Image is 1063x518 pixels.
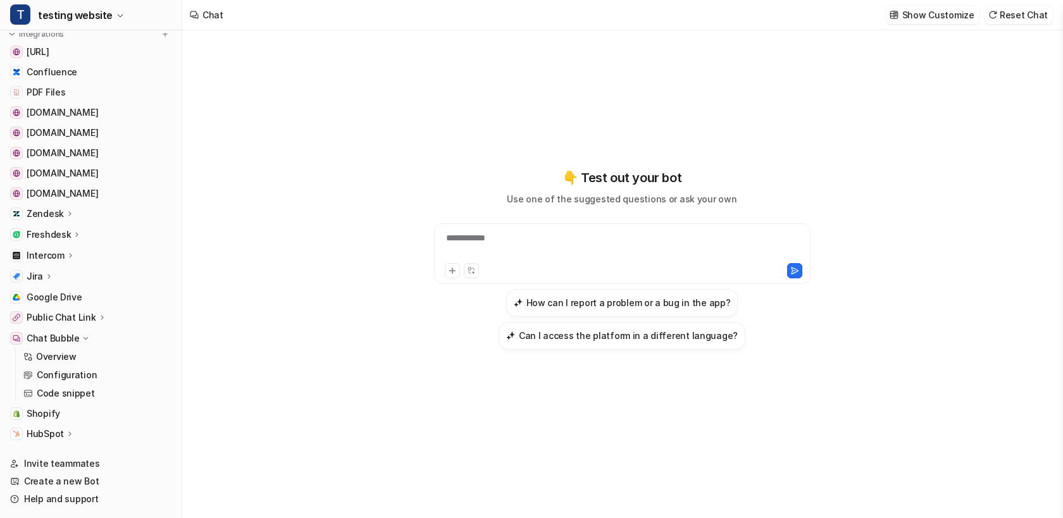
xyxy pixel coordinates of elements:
[27,311,96,324] p: Public Chat Link
[27,106,98,119] span: [DOMAIN_NAME]
[506,289,738,317] button: How can I report a problem or a bug in the app?How can I report a problem or a bug in the app?
[5,472,177,490] a: Create a new Bot
[13,231,20,238] img: Freshdesk
[37,369,97,381] p: Configuration
[5,63,177,81] a: ConfluenceConfluence
[5,405,177,422] a: ShopifyShopify
[13,89,20,96] img: PDF Files
[985,6,1053,24] button: Reset Chat
[27,228,71,241] p: Freshdesk
[519,329,738,342] h3: Can I access the platform in a different language?
[890,10,898,20] img: customize
[563,168,681,187] p: 👇 Test out your bot
[5,288,177,306] a: Google DriveGoogle Drive
[13,48,20,56] img: www.eesel.ai
[27,270,43,283] p: Jira
[27,46,49,58] span: [URL]
[499,322,745,350] button: Can I access the platform in a different language?Can I access the platform in a different language?
[18,385,177,402] a: Code snippet
[5,28,68,40] button: Integrations
[13,149,20,157] img: www.cardekho.com
[886,6,979,24] button: Show Customize
[13,252,20,259] img: Intercom
[5,104,177,121] a: support.coursiv.io[DOMAIN_NAME]
[27,249,65,262] p: Intercom
[37,387,95,400] p: Code snippet
[13,68,20,76] img: Confluence
[27,428,64,440] p: HubSpot
[514,298,523,307] img: How can I report a problem or a bug in the app?
[161,30,170,39] img: menu_add.svg
[8,30,16,39] img: expand menu
[27,126,98,139] span: [DOMAIN_NAME]
[202,8,223,22] div: Chat
[19,29,64,39] p: Integrations
[13,293,20,301] img: Google Drive
[13,410,20,417] img: Shopify
[13,314,20,321] img: Public Chat Link
[27,66,77,78] span: Confluence
[13,170,20,177] img: nri3pl.com
[18,348,177,366] a: Overview
[5,455,177,472] a: Invite teammates
[13,430,20,438] img: HubSpot
[36,350,77,363] p: Overview
[507,192,737,206] p: Use one of the suggested questions or ask your own
[988,10,997,20] img: reset
[506,331,515,340] img: Can I access the platform in a different language?
[526,296,731,309] h3: How can I report a problem or a bug in the app?
[5,43,177,61] a: www.eesel.ai[URL]
[27,291,82,304] span: Google Drive
[5,144,177,162] a: www.cardekho.com[DOMAIN_NAME]
[27,167,98,180] span: [DOMAIN_NAME]
[5,164,177,182] a: nri3pl.com[DOMAIN_NAME]
[27,332,80,345] p: Chat Bubble
[27,86,65,99] span: PDF Files
[18,366,177,384] a: Configuration
[13,109,20,116] img: support.coursiv.io
[27,407,60,420] span: Shopify
[13,335,20,342] img: Chat Bubble
[27,187,98,200] span: [DOMAIN_NAME]
[5,83,177,101] a: PDF FilesPDF Files
[5,124,177,142] a: support.bikesonline.com.au[DOMAIN_NAME]
[27,147,98,159] span: [DOMAIN_NAME]
[13,273,20,280] img: Jira
[13,210,20,218] img: Zendesk
[5,185,177,202] a: careers-nri3pl.com[DOMAIN_NAME]
[27,207,64,220] p: Zendesk
[10,4,30,25] span: T
[13,129,20,137] img: support.bikesonline.com.au
[13,190,20,197] img: careers-nri3pl.com
[38,6,113,24] span: testing website
[5,490,177,508] a: Help and support
[902,8,974,22] p: Show Customize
